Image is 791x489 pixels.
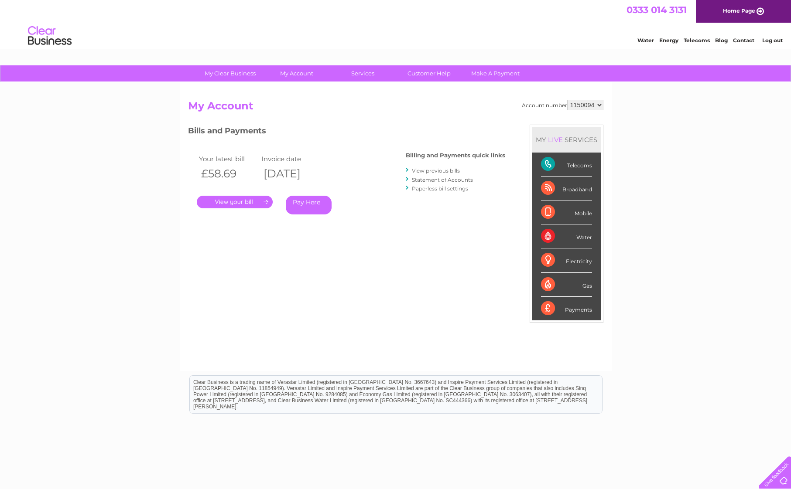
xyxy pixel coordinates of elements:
a: Blog [715,37,728,44]
div: Broadband [541,177,592,200]
a: 0333 014 3131 [627,4,687,15]
a: My Account [260,65,332,81]
a: Pay Here [286,196,332,214]
div: LIVE [546,136,565,144]
div: Payments [541,297,592,320]
a: Make A Payment [459,65,531,81]
a: Log out [762,37,783,44]
th: £58.69 [197,165,260,183]
a: Paperless bill settings [412,185,468,192]
a: Statement of Accounts [412,177,473,183]
th: [DATE] [259,165,322,183]
a: Water [637,37,654,44]
td: Invoice date [259,153,322,165]
h2: My Account [188,100,603,116]
div: Mobile [541,200,592,224]
div: Account number [522,100,603,110]
h3: Bills and Payments [188,125,505,140]
td: Your latest bill [197,153,260,165]
div: Telecoms [541,153,592,177]
a: . [197,196,273,208]
a: Customer Help [393,65,465,81]
a: Energy [659,37,678,44]
a: Contact [733,37,754,44]
div: MY SERVICES [532,127,601,152]
h4: Billing and Payments quick links [406,152,505,159]
div: Gas [541,273,592,297]
img: logo.png [27,23,72,49]
a: My Clear Business [194,65,266,81]
a: Telecoms [684,37,710,44]
div: Clear Business is a trading name of Verastar Limited (registered in [GEOGRAPHIC_DATA] No. 3667643... [190,5,602,42]
a: View previous bills [412,167,460,174]
div: Water [541,224,592,248]
a: Services [327,65,399,81]
div: Electricity [541,248,592,272]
